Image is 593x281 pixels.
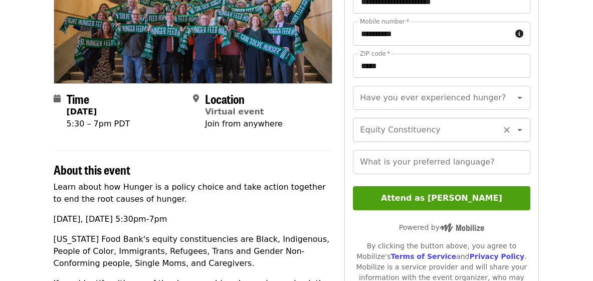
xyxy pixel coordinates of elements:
[67,90,89,107] span: Time
[469,252,524,260] a: Privacy Policy
[54,181,333,205] p: Learn about how Hunger is a policy choice and take action together to end the root causes of hunger.
[360,51,390,57] label: ZIP code
[54,94,61,103] i: calendar icon
[67,107,97,116] strong: [DATE]
[513,91,527,105] button: Open
[440,223,484,232] img: Powered by Mobilize
[360,19,409,25] label: Mobile number
[399,223,484,231] span: Powered by
[67,118,130,130] div: 5:30 – 7pm PDT
[54,161,130,178] span: About this event
[515,29,523,39] i: circle-info icon
[390,252,456,260] a: Terms of Service
[205,107,264,116] a: Virtual event
[54,233,333,269] p: [US_STATE] Food Bank's equity constituencies are Black, Indigenous, People of Color, Immigrants, ...
[353,22,511,46] input: Mobile number
[205,119,283,128] span: Join from anywhere
[353,186,530,210] button: Attend as [PERSON_NAME]
[54,213,333,225] p: [DATE], [DATE] 5:30pm-7pm
[513,123,527,137] button: Open
[193,94,199,103] i: map-marker-alt icon
[353,150,530,174] input: What is your preferred language?
[353,54,530,78] input: ZIP code
[205,90,245,107] span: Location
[500,123,514,137] button: Clear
